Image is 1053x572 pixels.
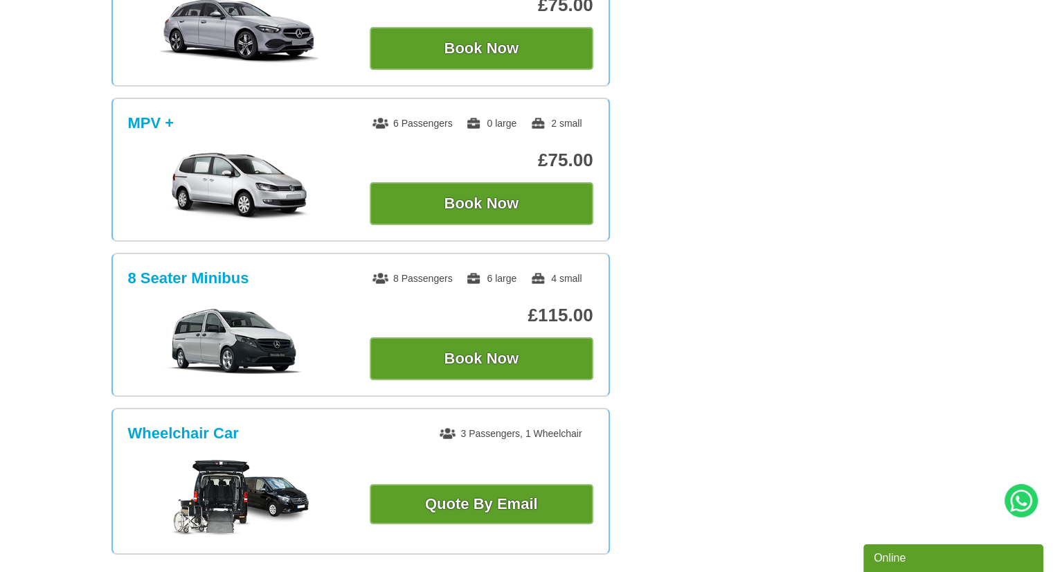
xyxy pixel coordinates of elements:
a: Quote By Email [370,484,593,524]
button: Book Now [370,27,593,70]
span: 2 small [530,118,582,129]
span: 0 large [466,118,516,129]
h3: 8 Seater Minibus [128,269,249,287]
img: MPV + [135,152,343,221]
span: 8 Passengers [372,273,453,284]
button: Book Now [370,337,593,380]
iframe: chat widget [863,542,1046,572]
span: 6 large [466,273,516,284]
p: £115.00 [370,305,593,326]
img: Wheelchair Car [170,460,309,536]
span: 6 Passengers [372,118,453,129]
button: Book Now [370,182,593,225]
h3: Wheelchair Car [128,424,239,443]
img: 8 Seater Minibus [135,307,343,376]
span: 4 small [530,273,582,284]
h3: MPV + [128,114,174,132]
span: 3 Passengers, 1 Wheelchair [440,428,582,439]
p: £75.00 [370,150,593,171]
